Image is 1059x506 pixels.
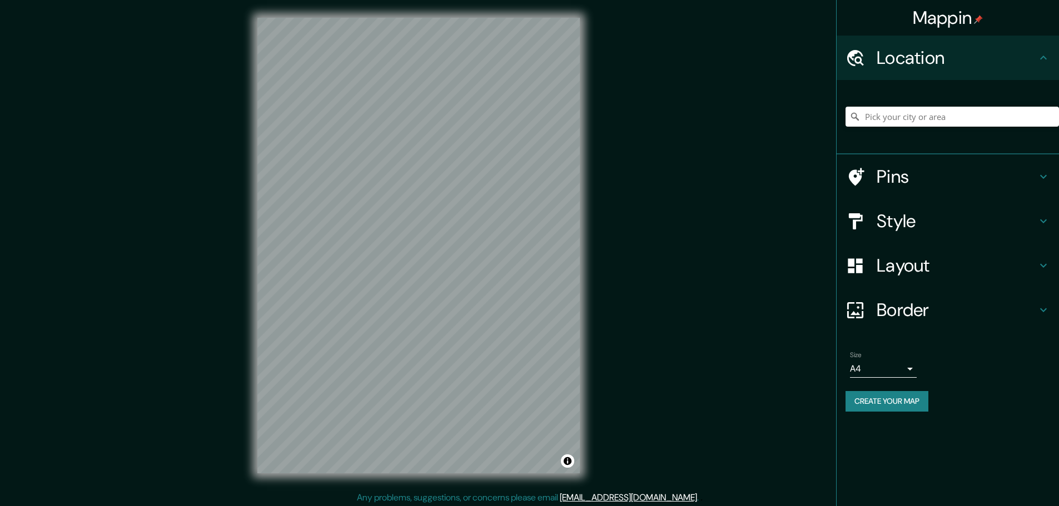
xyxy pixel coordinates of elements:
[877,210,1037,232] h4: Style
[846,107,1059,127] input: Pick your city or area
[561,454,574,468] button: Toggle attribution
[837,243,1059,288] div: Layout
[877,254,1037,277] h4: Layout
[257,18,580,473] canvas: Map
[837,36,1059,80] div: Location
[877,166,1037,188] h4: Pins
[877,47,1037,69] h4: Location
[974,15,983,24] img: pin-icon.png
[357,491,699,504] p: Any problems, suggestions, or concerns please email .
[699,491,700,504] div: .
[850,350,862,360] label: Size
[837,199,1059,243] div: Style
[837,288,1059,332] div: Border
[913,7,983,29] h4: Mappin
[846,391,928,412] button: Create your map
[837,154,1059,199] div: Pins
[877,299,1037,321] h4: Border
[560,492,697,503] a: [EMAIL_ADDRESS][DOMAIN_NAME]
[850,360,917,378] div: A4
[700,491,703,504] div: .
